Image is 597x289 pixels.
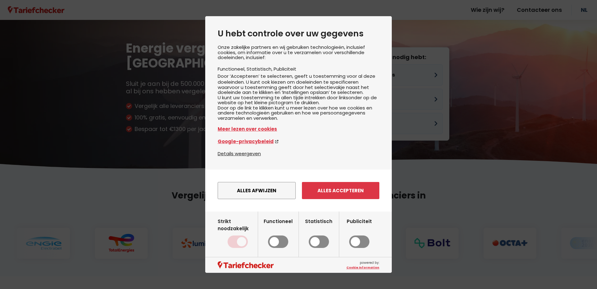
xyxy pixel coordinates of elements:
[264,218,293,248] label: Functioneel
[218,138,379,145] a: Google-privacybeleid
[218,218,258,248] label: Strikt noodzakelijk
[247,66,274,72] li: Statistisch
[218,29,379,39] h2: U hebt controle over uw gegevens
[218,66,247,72] li: Functioneel
[218,125,379,133] a: Meer lezen over cookies
[218,45,379,150] div: Onze zakelijke partners en wij gebruiken technologieën, inclusief cookies, om informatie over u t...
[218,150,261,157] button: Details weergeven
[218,182,296,199] button: Alles afwijzen
[346,265,379,270] a: Cookie Information
[305,218,332,248] label: Statistisch
[274,66,296,72] li: Publiciteit
[205,170,392,212] div: menu
[346,260,379,270] span: powered by:
[302,182,379,199] button: Alles accepteren
[218,261,274,269] img: logo
[347,218,372,248] label: Publiciteit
